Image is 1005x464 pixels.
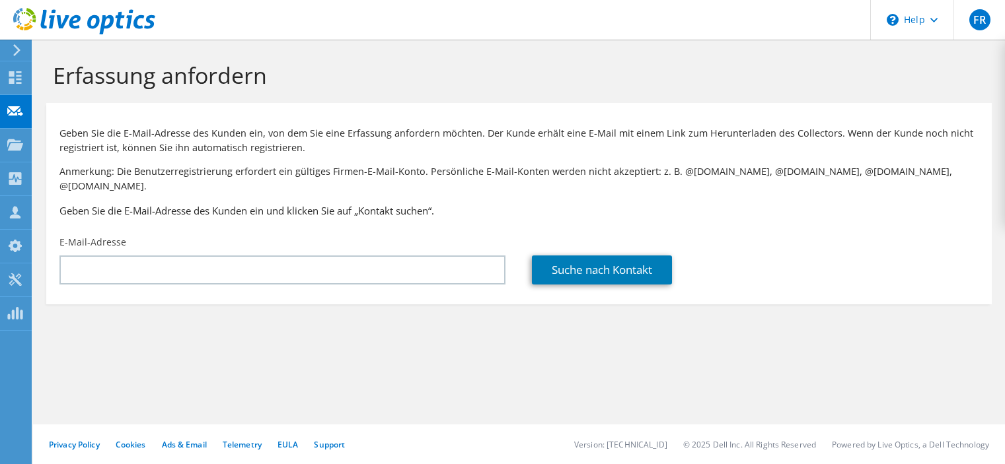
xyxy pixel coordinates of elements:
p: Anmerkung: Die Benutzerregistrierung erfordert ein gültiges Firmen-E-Mail-Konto. Persönliche E-Ma... [59,164,979,193]
span: FR [969,9,990,30]
label: E-Mail-Adresse [59,236,126,249]
a: Ads & Email [162,439,207,450]
a: Support [314,439,345,450]
li: Powered by Live Optics, a Dell Technology [832,439,989,450]
a: Suche nach Kontakt [532,255,672,284]
a: Cookies [116,439,146,450]
h1: Erfassung anfordern [53,61,979,89]
h3: Geben Sie die E-Mail-Adresse des Kunden ein und klicken Sie auf „Kontakt suchen“. [59,203,979,218]
a: Telemetry [223,439,262,450]
a: EULA [278,439,298,450]
li: Version: [TECHNICAL_ID] [574,439,667,450]
p: Geben Sie die E-Mail-Adresse des Kunden ein, von dem Sie eine Erfassung anfordern möchten. Der Ku... [59,126,979,155]
li: © 2025 Dell Inc. All Rights Reserved [683,439,816,450]
svg: \n [887,14,899,26]
a: Privacy Policy [49,439,100,450]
